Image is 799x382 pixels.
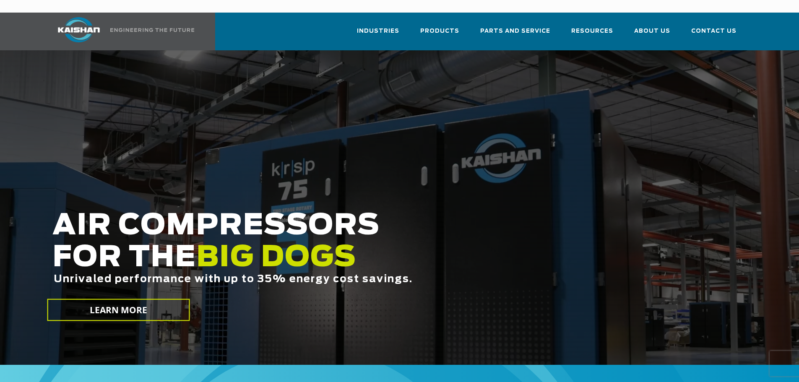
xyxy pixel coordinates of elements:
a: Products [420,20,459,49]
a: Contact Us [691,20,737,49]
h2: AIR COMPRESSORS FOR THE [52,210,630,311]
span: Unrivaled performance with up to 35% energy cost savings. [54,274,413,284]
span: LEARN MORE [89,304,147,316]
img: kaishan logo [47,17,110,42]
span: Products [420,26,459,36]
a: LEARN MORE [47,299,190,321]
a: Kaishan USA [47,13,196,50]
a: Parts and Service [480,20,550,49]
span: Contact Us [691,26,737,36]
span: Industries [357,26,399,36]
span: BIG DOGS [196,244,357,272]
img: Engineering the future [110,28,194,32]
span: Parts and Service [480,26,550,36]
a: Resources [571,20,613,49]
a: Industries [357,20,399,49]
span: About Us [634,26,670,36]
a: About Us [634,20,670,49]
span: Resources [571,26,613,36]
